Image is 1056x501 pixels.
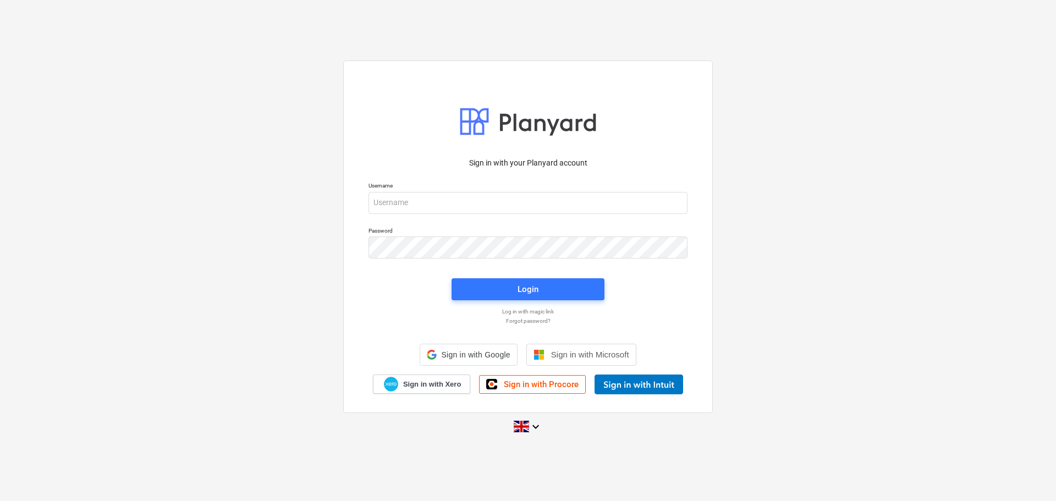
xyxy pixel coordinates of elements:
[533,349,544,360] img: Microsoft logo
[518,282,538,296] div: Login
[369,157,687,169] p: Sign in with your Planyard account
[369,227,687,236] p: Password
[369,192,687,214] input: Username
[551,350,629,359] span: Sign in with Microsoft
[452,278,604,300] button: Login
[504,379,579,389] span: Sign in with Procore
[384,377,398,392] img: Xero logo
[420,344,517,366] div: Sign in with Google
[363,308,693,315] a: Log in with magic link
[479,375,586,394] a: Sign in with Procore
[363,317,693,324] a: Forgot password?
[529,420,542,433] i: keyboard_arrow_down
[373,375,471,394] a: Sign in with Xero
[369,182,687,191] p: Username
[441,350,510,359] span: Sign in with Google
[403,379,461,389] span: Sign in with Xero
